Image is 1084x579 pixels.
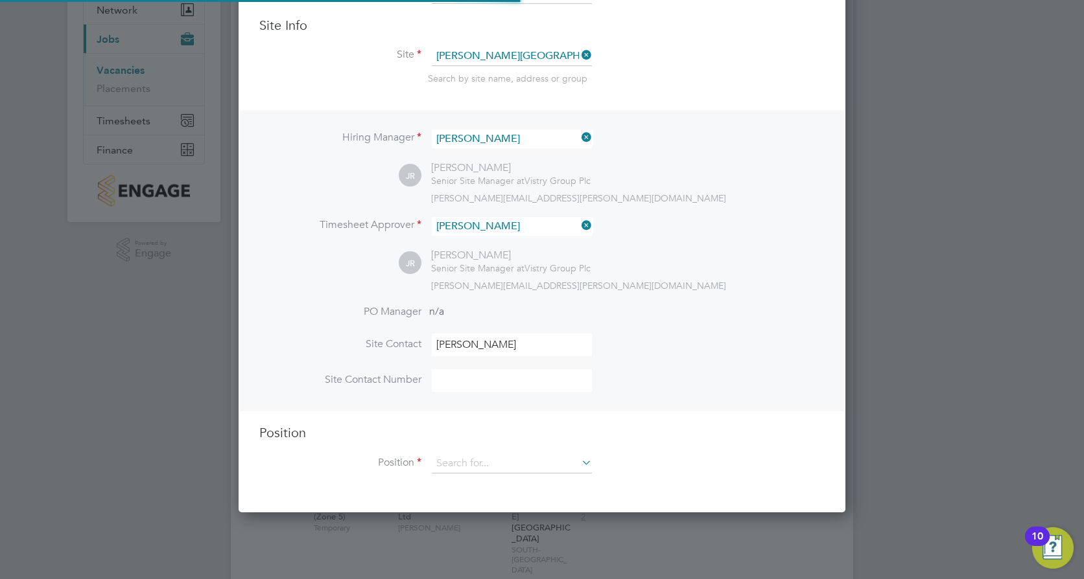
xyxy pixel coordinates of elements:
[431,262,524,274] span: Senior Site Manager at
[431,175,591,187] div: Vistry Group Plc
[431,192,726,204] span: [PERSON_NAME][EMAIL_ADDRESS][PERSON_NAME][DOMAIN_NAME]
[429,305,444,318] span: n/a
[1031,536,1043,553] div: 10
[259,218,421,232] label: Timesheet Approver
[432,47,592,66] input: Search for...
[428,73,587,84] span: Search by site name, address or group
[259,305,421,319] label: PO Manager
[259,48,421,62] label: Site
[399,252,421,275] span: JR
[259,456,421,470] label: Position
[259,131,421,144] label: Hiring Manager
[259,337,421,351] label: Site Contact
[432,454,592,473] input: Search for...
[431,249,591,262] div: [PERSON_NAME]
[399,165,421,187] span: JR
[432,130,592,148] input: Search for...
[431,280,726,291] span: [PERSON_NAME][EMAIL_ADDRESS][PERSON_NAME][DOMAIN_NAME]
[432,217,592,236] input: Search for...
[259,17,825,34] h3: Site Info
[431,175,524,187] span: Senior Site Manager at
[259,373,421,387] label: Site Contact Number
[259,424,825,441] h3: Position
[431,161,591,175] div: [PERSON_NAME]
[431,262,591,274] div: Vistry Group Plc
[1032,527,1074,569] button: Open Resource Center, 10 new notifications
